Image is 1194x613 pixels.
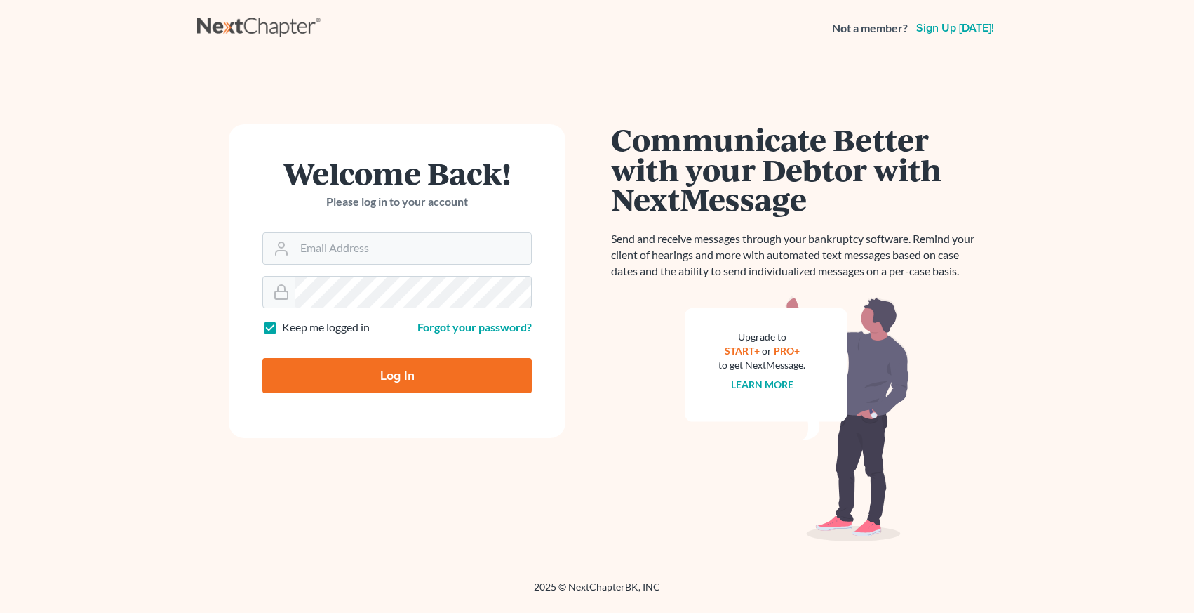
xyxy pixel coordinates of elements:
[718,330,805,344] div: Upgrade to
[262,158,532,188] h1: Welcome Back!
[611,231,983,279] p: Send and receive messages through your bankruptcy software. Remind your client of hearings and mo...
[282,319,370,336] label: Keep me logged in
[762,345,772,357] span: or
[611,124,983,214] h1: Communicate Better with your Debtor with NextMessage
[774,345,800,357] a: PRO+
[295,233,531,264] input: Email Address
[725,345,760,357] a: START+
[685,296,909,542] img: nextmessage_bg-59042aed3d76b12b5cd301f8e5b87938c9018125f34e5fa2b7a6b67550977c72.svg
[197,580,997,605] div: 2025 © NextChapterBK, INC
[262,194,532,210] p: Please log in to your account
[731,378,793,390] a: Learn more
[718,358,805,372] div: to get NextMessage.
[832,20,908,37] strong: Not a member?
[262,358,532,393] input: Log In
[417,320,532,334] a: Forgot your password?
[913,22,997,34] a: Sign up [DATE]!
